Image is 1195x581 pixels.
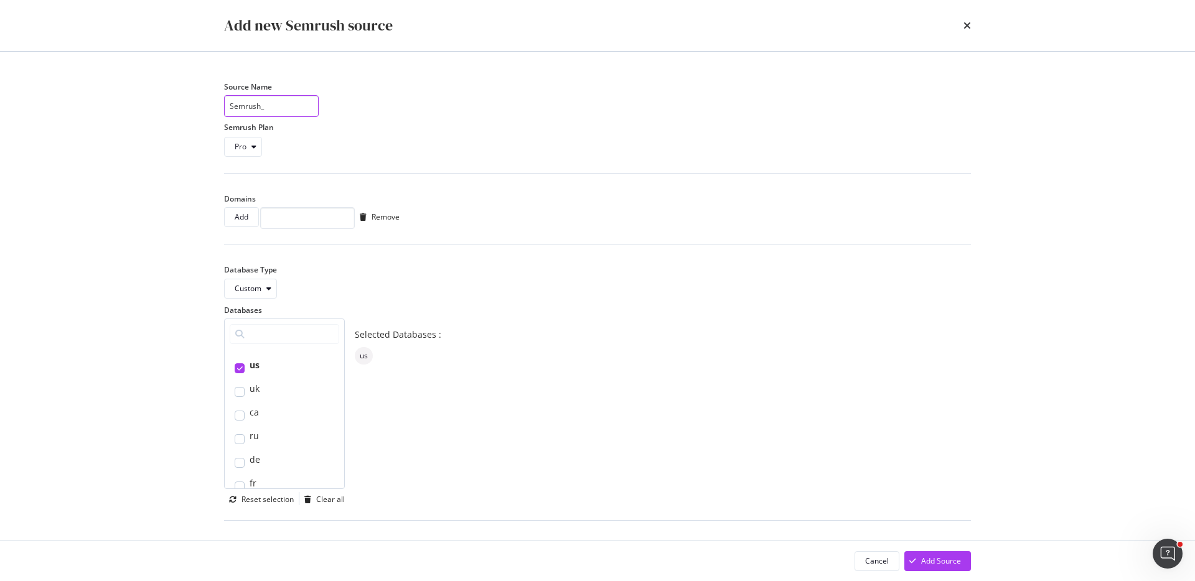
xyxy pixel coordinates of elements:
[865,555,889,566] div: Cancel
[355,328,728,341] p: Selected Databases :
[921,555,961,566] div: Add Source
[963,15,971,36] div: times
[235,143,246,151] div: Pro
[235,211,248,222] div: Add
[224,207,259,227] button: Add
[224,137,262,157] button: Pro
[235,285,261,292] div: Custom
[250,477,256,490] p: fr
[241,494,294,504] div: Reset selection
[250,453,260,466] p: de
[250,430,259,442] p: ru
[360,352,368,360] span: us
[224,193,256,204] label: Domains
[224,279,277,299] button: Custom
[224,122,274,132] label: Semrush Plan
[250,359,260,371] p: us
[355,207,400,227] button: Remove
[224,81,272,92] label: Source Name
[855,551,899,571] button: Cancel
[224,492,294,507] button: Reset selection
[372,211,400,222] div: Remove
[224,305,262,315] label: Databases
[250,406,259,419] p: ca
[224,264,277,275] label: Database Type
[224,15,393,36] div: Add new Semrush source
[299,492,345,507] button: Clear all
[250,383,260,395] p: uk
[355,347,373,365] div: neutral label
[904,551,971,571] button: Add Source
[1153,539,1183,569] iframe: Intercom live chat
[316,494,345,504] div: Clear all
